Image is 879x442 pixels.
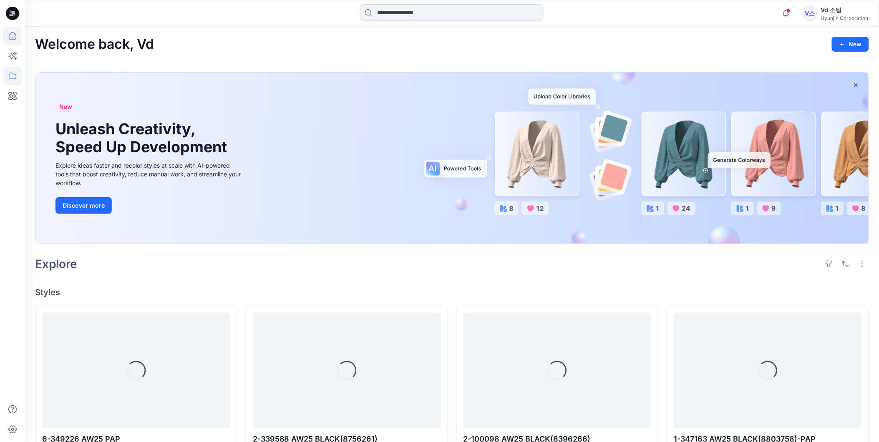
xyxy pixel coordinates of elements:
[803,6,818,21] div: V소
[59,102,72,112] span: New
[35,287,869,297] h4: Styles
[832,37,869,52] button: New
[821,15,869,21] div: Hyunjin Corporation
[821,5,869,15] div: Vd 소팀
[55,120,231,156] h1: Unleash Creativity, Speed Up Development
[55,197,112,214] button: Discover more
[55,197,243,214] a: Discover more
[35,37,154,52] h2: Welcome back, Vd
[35,257,77,271] h2: Explore
[55,161,243,187] div: Explore ideas faster and recolor styles at scale with AI-powered tools that boost creativity, red...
